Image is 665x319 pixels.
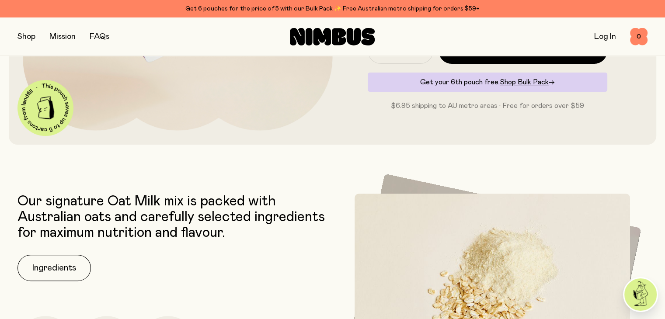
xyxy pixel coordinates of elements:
[17,3,648,14] div: Get 6 pouches for the price of 5 with our Bulk Pack ✨ Free Australian metro shipping for orders $59+
[90,33,109,41] a: FAQs
[368,101,608,111] p: $6.95 shipping to AU metro areas · Free for orders over $59
[368,73,608,92] div: Get your 6th pouch free.
[624,278,657,311] img: agent
[17,194,328,241] p: Our signature Oat Milk mix is packed with Australian oats and carefully selected ingredients for ...
[17,255,91,281] button: Ingredients
[630,28,648,45] button: 0
[500,79,555,86] a: Shop Bulk Pack→
[594,33,616,41] a: Log In
[500,79,549,86] span: Shop Bulk Pack
[49,33,76,41] a: Mission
